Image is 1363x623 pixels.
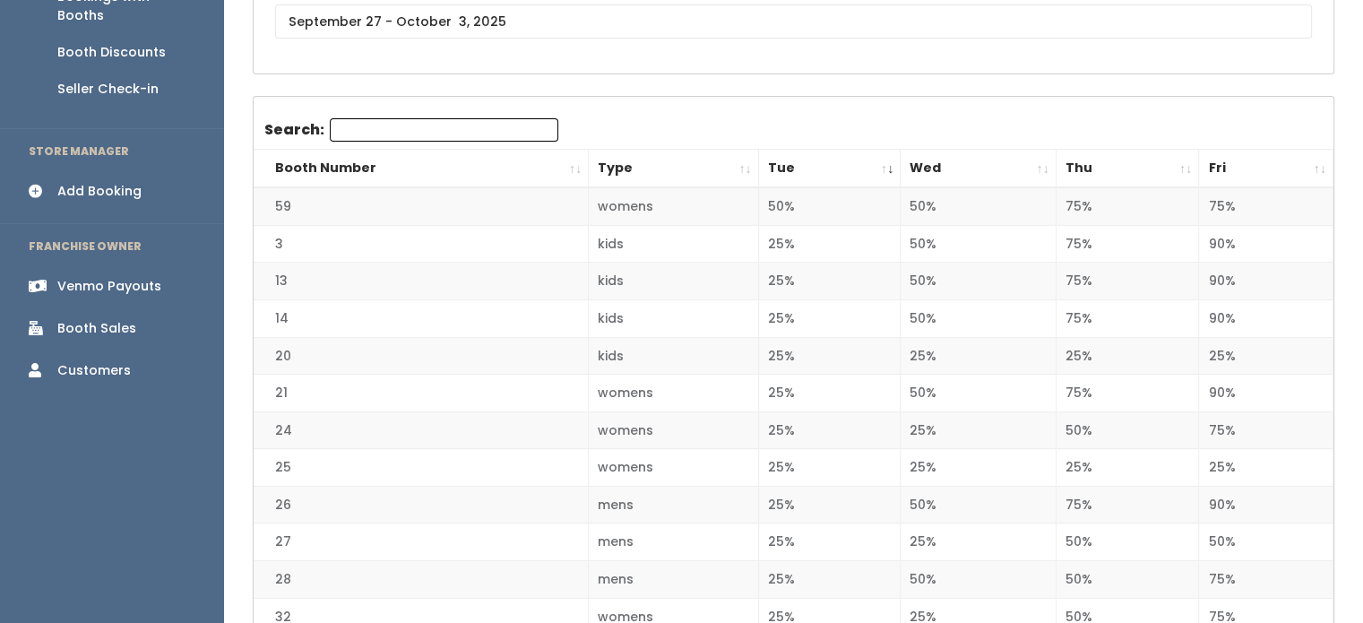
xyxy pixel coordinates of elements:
[758,263,901,300] td: 25%
[330,118,558,142] input: Search:
[589,187,758,225] td: womens
[901,523,1056,561] td: 25%
[1199,150,1333,188] th: Fri: activate to sort column ascending
[254,263,589,300] td: 13
[901,225,1056,263] td: 50%
[254,449,589,487] td: 25
[1056,375,1199,412] td: 75%
[254,523,589,561] td: 27
[254,486,589,523] td: 26
[1056,225,1199,263] td: 75%
[57,319,136,338] div: Booth Sales
[1199,523,1333,561] td: 50%
[1056,300,1199,338] td: 75%
[589,150,758,188] th: Type: activate to sort column ascending
[901,337,1056,375] td: 25%
[1199,337,1333,375] td: 25%
[1199,486,1333,523] td: 90%
[758,561,901,599] td: 25%
[758,337,901,375] td: 25%
[589,411,758,449] td: womens
[1056,337,1199,375] td: 25%
[1056,150,1199,188] th: Thu: activate to sort column ascending
[901,486,1056,523] td: 50%
[758,486,901,523] td: 25%
[589,263,758,300] td: kids
[1056,486,1199,523] td: 75%
[254,150,589,188] th: Booth Number: activate to sort column ascending
[275,4,1312,39] input: September 27 - October 3, 2025
[1199,225,1333,263] td: 90%
[1056,561,1199,599] td: 50%
[758,375,901,412] td: 25%
[758,523,901,561] td: 25%
[254,337,589,375] td: 20
[254,300,589,338] td: 14
[254,375,589,412] td: 21
[1056,449,1199,487] td: 25%
[1199,263,1333,300] td: 90%
[57,277,161,296] div: Venmo Payouts
[1199,449,1333,487] td: 25%
[589,561,758,599] td: mens
[1056,411,1199,449] td: 50%
[901,187,1056,225] td: 50%
[264,118,558,142] label: Search:
[758,449,901,487] td: 25%
[1199,300,1333,338] td: 90%
[254,561,589,599] td: 28
[901,449,1056,487] td: 25%
[589,486,758,523] td: mens
[254,411,589,449] td: 24
[589,337,758,375] td: kids
[589,300,758,338] td: kids
[901,263,1056,300] td: 50%
[901,375,1056,412] td: 50%
[1056,263,1199,300] td: 75%
[1056,523,1199,561] td: 50%
[758,300,901,338] td: 25%
[1199,411,1333,449] td: 75%
[57,43,166,62] div: Booth Discounts
[589,523,758,561] td: mens
[589,225,758,263] td: kids
[1199,375,1333,412] td: 90%
[758,225,901,263] td: 25%
[589,449,758,487] td: womens
[901,150,1056,188] th: Wed: activate to sort column ascending
[758,411,901,449] td: 25%
[901,561,1056,599] td: 50%
[254,225,589,263] td: 3
[254,187,589,225] td: 59
[589,375,758,412] td: womens
[57,182,142,201] div: Add Booking
[758,187,901,225] td: 50%
[57,80,159,99] div: Seller Check-in
[901,411,1056,449] td: 25%
[1199,187,1333,225] td: 75%
[1199,561,1333,599] td: 75%
[758,150,901,188] th: Tue: activate to sort column ascending
[1056,187,1199,225] td: 75%
[57,361,131,380] div: Customers
[901,300,1056,338] td: 50%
